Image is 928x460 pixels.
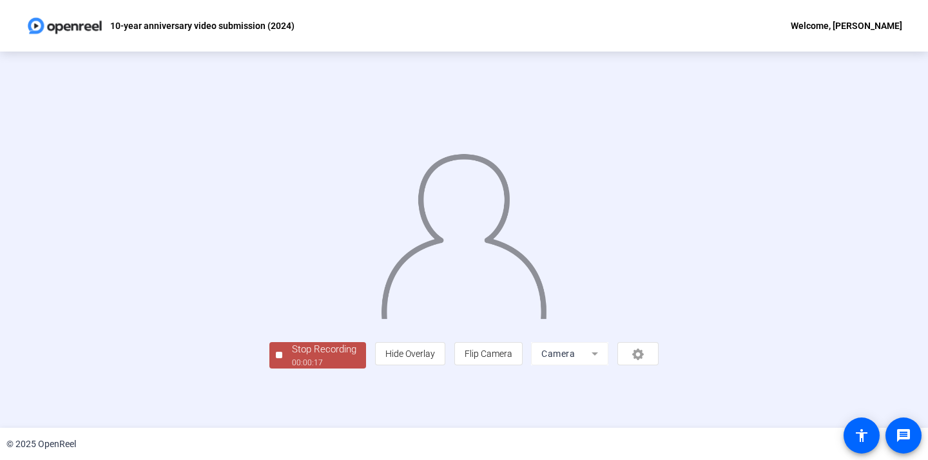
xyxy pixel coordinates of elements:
[791,18,902,34] div: Welcome, [PERSON_NAME]
[896,428,911,443] mat-icon: message
[110,18,295,34] p: 10-year anniversary video submission (2024)
[6,437,76,451] div: © 2025 OpenReel
[385,349,435,359] span: Hide Overlay
[26,13,104,39] img: OpenReel logo
[380,144,548,319] img: overlay
[454,342,523,365] button: Flip Camera
[292,342,356,357] div: Stop Recording
[269,342,366,369] button: Stop Recording00:00:17
[854,428,869,443] mat-icon: accessibility
[375,342,445,365] button: Hide Overlay
[465,349,512,359] span: Flip Camera
[292,357,356,369] div: 00:00:17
